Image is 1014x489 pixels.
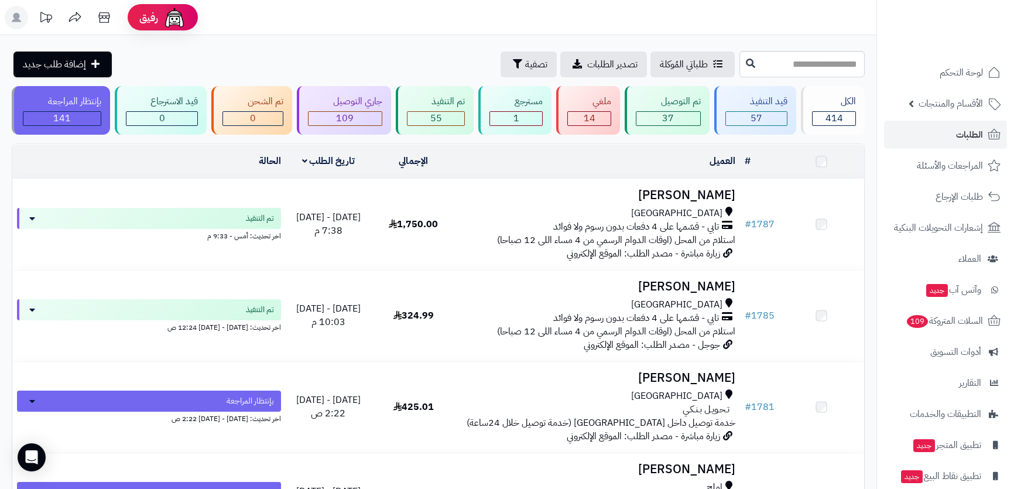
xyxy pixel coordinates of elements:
span: طلباتي المُوكلة [660,57,708,71]
div: الكل [812,95,856,108]
a: إشعارات التحويلات البنكية [884,214,1007,242]
div: جاري التوصيل [308,95,382,108]
span: جديد [901,470,923,483]
span: طلبات الإرجاع [936,189,983,205]
span: 0 [250,111,256,125]
span: السلات المتروكة [906,313,983,329]
span: أدوات التسويق [930,344,981,360]
span: [GEOGRAPHIC_DATA] [631,389,722,403]
a: تم التوصيل 37 [622,86,712,135]
span: خدمة توصيل داخل [GEOGRAPHIC_DATA] (خدمة توصيل خلال 24ساعة) [467,416,735,430]
span: زيارة مباشرة - مصدر الطلب: الموقع الإلكتروني [567,247,720,261]
a: تاريخ الطلب [302,154,355,168]
div: اخر تحديث: [DATE] - [DATE] 2:22 ص [17,412,281,424]
a: #1785 [745,309,775,323]
div: 55 [407,112,465,125]
span: 37 [662,111,674,125]
div: اخر تحديث: [DATE] - [DATE] 12:24 ص [17,320,281,333]
div: 14 [568,112,611,125]
div: تم التنفيذ [407,95,465,108]
span: التقارير [959,375,981,391]
a: #1787 [745,217,775,231]
span: 14 [584,111,595,125]
a: طلبات الإرجاع [884,183,1007,211]
span: تابي - قسّمها على 4 دفعات بدون رسوم ولا فوائد [553,312,719,325]
h3: [PERSON_NAME] [461,189,735,202]
span: بإنتظار المراجعة [227,395,274,407]
span: الأقسام والمنتجات [919,95,983,112]
span: 414 [825,111,843,125]
span: 1 [513,111,519,125]
span: تم التنفيذ [246,213,274,224]
div: ملغي [567,95,611,108]
span: 1,750.00 [389,217,438,231]
span: [GEOGRAPHIC_DATA] [631,207,722,220]
img: ai-face.png [163,6,186,29]
a: جاري التوصيل 109 [294,86,393,135]
span: [GEOGRAPHIC_DATA] [631,298,722,312]
span: [DATE] - [DATE] 7:38 م [296,210,361,238]
a: الإجمالي [399,154,428,168]
span: استلام من المحل (اوقات الدوام الرسمي من 4 مساء اللى 12 صباحا) [497,324,735,338]
div: تم التوصيل [636,95,701,108]
button: تصفية [501,52,557,77]
span: الطلبات [956,126,983,143]
span: استلام من المحل (اوقات الدوام الرسمي من 4 مساء اللى 12 صباحا) [497,233,735,247]
a: التقارير [884,369,1007,397]
span: تصدير الطلبات [587,57,638,71]
a: # [745,154,751,168]
a: الطلبات [884,121,1007,149]
a: العميل [710,154,735,168]
a: وآتس آبجديد [884,276,1007,304]
span: المراجعات والأسئلة [917,158,983,174]
div: 37 [636,112,700,125]
div: Open Intercom Messenger [18,443,46,471]
a: قيد الاسترجاع 0 [112,86,210,135]
div: 0 [126,112,198,125]
div: 1 [490,112,542,125]
a: الكل414 [799,86,867,135]
a: تصدير الطلبات [560,52,647,77]
span: إضافة طلب جديد [23,57,86,71]
span: 425.01 [393,400,434,414]
a: تم الشحن 0 [209,86,294,135]
div: قيد التنفيذ [725,95,788,108]
div: تم الشحن [222,95,283,108]
span: جديد [926,284,948,297]
a: بإنتظار المراجعة 141 [9,86,112,135]
span: 324.99 [393,309,434,323]
span: زيارة مباشرة - مصدر الطلب: الموقع الإلكتروني [567,429,720,443]
a: التطبيقات والخدمات [884,400,1007,428]
img: logo-2.png [934,22,1003,47]
a: العملاء [884,245,1007,273]
span: 57 [751,111,762,125]
h3: [PERSON_NAME] [461,371,735,385]
span: [DATE] - [DATE] 10:03 م [296,302,361,329]
a: تطبيق المتجرجديد [884,431,1007,459]
a: السلات المتروكة109 [884,307,1007,335]
span: 109 [906,314,929,328]
span: # [745,309,751,323]
a: تحديثات المنصة [31,6,60,32]
span: لوحة التحكم [940,64,983,81]
span: تصفية [525,57,547,71]
a: قيد التنفيذ 57 [712,86,799,135]
div: 0 [223,112,283,125]
div: بإنتظار المراجعة [23,95,101,108]
a: المراجعات والأسئلة [884,152,1007,180]
span: العملاء [958,251,981,267]
a: تم التنفيذ 55 [393,86,477,135]
h3: [PERSON_NAME] [461,280,735,293]
div: اخر تحديث: أمس - 9:33 م [17,229,281,241]
a: الحالة [259,154,281,168]
div: قيد الاسترجاع [126,95,198,108]
a: #1781 [745,400,775,414]
a: أدوات التسويق [884,338,1007,366]
span: 141 [53,111,71,125]
span: إشعارات التحويلات البنكية [894,220,983,236]
span: رفيق [139,11,158,25]
span: # [745,400,751,414]
span: تم التنفيذ [246,304,274,316]
span: وآتس آب [925,282,981,298]
a: مسترجع 1 [476,86,554,135]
